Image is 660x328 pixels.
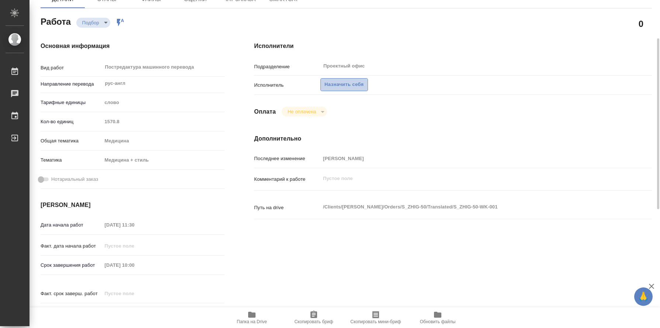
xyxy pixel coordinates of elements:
span: 🙏 [637,289,650,304]
input: Пустое поле [320,153,619,164]
input: Пустое поле [102,260,166,270]
p: Факт. дата начала работ [41,242,102,250]
div: Подбор [282,107,327,117]
h4: Оплата [254,107,276,116]
p: Последнее изменение [254,155,320,162]
p: Общая тематика [41,137,102,145]
span: Скопировать бриф [294,319,333,324]
p: Кол-во единиц [41,118,102,125]
input: Пустое поле [102,116,225,127]
div: Подбор [76,18,110,28]
p: Направление перевода [41,80,102,88]
button: Папка на Drive [221,307,283,328]
button: Скопировать бриф [283,307,345,328]
p: Комментарий к работе [254,176,320,183]
button: Скопировать мини-бриф [345,307,407,328]
input: Пустое поле [102,241,166,251]
p: Путь на drive [254,204,320,211]
h2: 0 [639,17,643,30]
span: Папка на Drive [237,319,267,324]
input: Пустое поле [102,288,166,299]
p: Срок завершения работ [41,262,102,269]
div: Медицина [102,135,225,147]
h4: Основная информация [41,42,225,51]
h2: Работа [41,14,71,28]
p: Вид работ [41,64,102,72]
button: Подбор [80,20,101,26]
span: Нотариальный заказ [51,176,98,183]
h4: Исполнители [254,42,652,51]
p: Подразделение [254,63,320,70]
p: Тематика [41,156,102,164]
button: 🙏 [634,287,653,306]
span: Скопировать мини-бриф [350,319,401,324]
p: Исполнитель [254,82,320,89]
h4: [PERSON_NAME] [41,201,225,210]
p: Факт. срок заверш. работ [41,290,102,297]
p: Дата начала работ [41,221,102,229]
div: Медицина + стиль [102,154,225,166]
button: Не оплачена [285,108,318,115]
span: Назначить себя [324,80,364,89]
button: Назначить себя [320,78,368,91]
p: Тарифные единицы [41,99,102,106]
input: Пустое поле [102,220,166,230]
textarea: /Clients/[PERSON_NAME]/Orders/S_ZHIG-50/Translated/S_ZHIG-50-WK-001 [320,201,619,213]
span: Обновить файлы [420,319,456,324]
div: слово [102,96,225,109]
button: Обновить файлы [407,307,469,328]
h4: Дополнительно [254,134,652,143]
